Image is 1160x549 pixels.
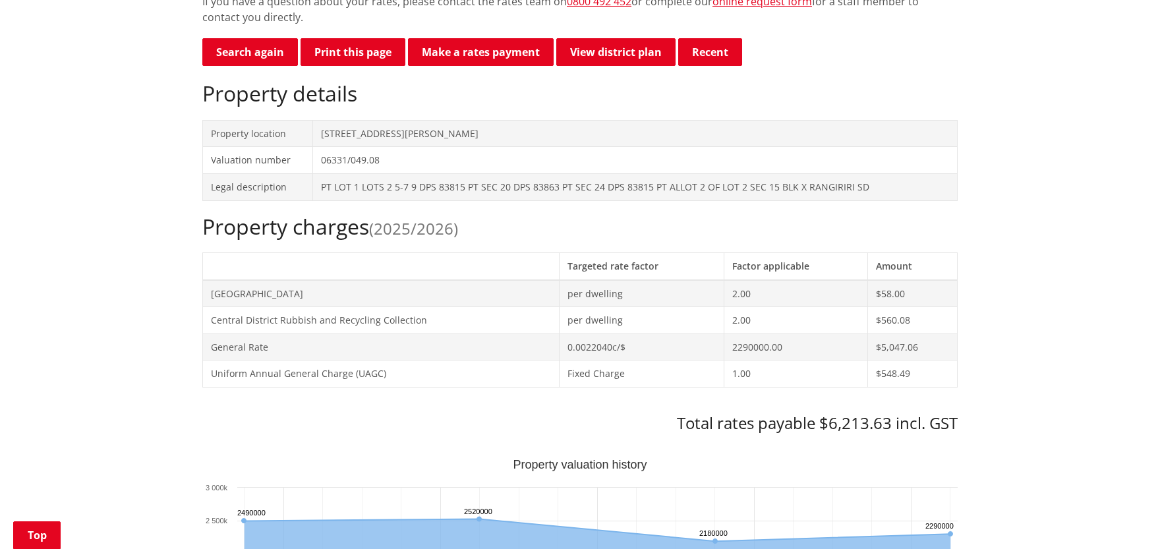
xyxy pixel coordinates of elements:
[867,361,957,388] td: $548.49
[1099,494,1147,541] iframe: Messenger Launcher
[477,517,482,522] path: Saturday, Jun 30, 12:00, 2,520,000. Capital Value.
[560,252,724,279] th: Targeted rate factor
[867,307,957,334] td: $560.08
[237,509,266,517] text: 2490000
[724,361,867,388] td: 1.00
[699,529,728,537] text: 2180000
[712,538,718,544] path: Wednesday, Jun 30, 12:00, 2,180,000. Capital Value.
[867,333,957,361] td: $5,047.06
[312,120,957,147] td: [STREET_ADDRESS][PERSON_NAME]
[560,307,724,334] td: per dwelling
[678,38,742,66] button: Recent
[948,531,953,536] path: Sunday, Jun 30, 12:00, 2,290,000. Capital Value.
[560,280,724,307] td: per dwelling
[13,521,61,549] a: Top
[464,507,492,515] text: 2520000
[301,38,405,66] button: Print this page
[560,333,724,361] td: 0.0022040c/$
[513,458,647,471] text: Property valuation history
[203,173,313,200] td: Legal description
[202,214,958,239] h2: Property charges
[925,522,954,530] text: 2290000
[203,307,560,334] td: Central District Rubbish and Recycling Collection
[312,147,957,174] td: 06331/049.08
[724,333,867,361] td: 2290000.00
[556,38,676,66] a: View district plan
[203,120,313,147] td: Property location
[203,147,313,174] td: Valuation number
[369,217,458,239] span: (2025/2026)
[312,173,957,200] td: PT LOT 1 LOTS 2 5-7 9 DPS 83815 PT SEC 20 DPS 83863 PT SEC 24 DPS 83815 PT ALLOT 2 OF LOT 2 SEC 1...
[867,252,957,279] th: Amount
[724,280,867,307] td: 2.00
[206,484,228,492] text: 3 000k
[202,414,958,433] h3: Total rates payable $6,213.63 incl. GST
[724,252,867,279] th: Factor applicable
[560,361,724,388] td: Fixed Charge
[202,38,298,66] a: Search again
[867,280,957,307] td: $58.00
[206,517,228,525] text: 2 500k
[203,280,560,307] td: [GEOGRAPHIC_DATA]
[408,38,554,66] a: Make a rates payment
[724,307,867,334] td: 2.00
[241,518,246,523] path: Tuesday, Jun 30, 12:00, 2,490,000. Capital Value.
[203,361,560,388] td: Uniform Annual General Charge (UAGC)
[203,333,560,361] td: General Rate
[202,81,958,106] h2: Property details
